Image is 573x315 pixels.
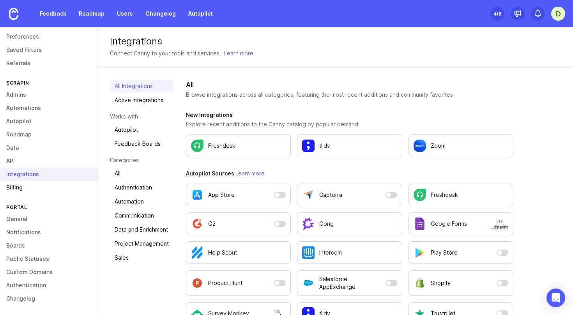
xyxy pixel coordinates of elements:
[319,275,382,291] p: Salesforce AppExchange
[409,184,513,206] a: Configure Freshdesk settings.
[431,142,446,150] p: Zoom
[224,49,253,58] a: Learn more
[409,212,513,235] a: Configure Google Forms in a new tab.
[110,209,173,222] a: Communication
[319,220,334,228] p: Gong
[409,270,513,296] button: Shopify is currently disabled as an Autopilot data source. Open a modal to adjust settings.
[551,7,565,21] button: D
[110,49,221,58] div: Connect Canny to your tools and services.
[297,241,402,264] a: Configure Intercom settings.
[110,124,173,136] a: Autopilot
[110,237,173,250] a: Project Management
[490,7,504,21] button: 4/5
[9,8,18,20] img: Canny Home
[112,7,138,21] a: Users
[431,191,458,199] p: Freshdesk
[186,212,291,235] button: G2 is currently disabled as an Autopilot data source. Open a modal to adjust settings.
[208,249,237,257] p: Help Scout
[74,7,109,21] a: Roadmap
[186,270,291,296] button: Product Hunt is currently disabled as an Autopilot data source. Open a modal to adjust settings.
[297,212,402,235] a: Configure Gong settings.
[319,142,330,150] p: tl;dv
[110,113,173,120] p: Works with
[110,251,173,264] a: Sales
[110,181,173,194] a: Authentication
[186,111,513,119] h3: New Integrations
[297,270,402,296] button: Salesforce AppExchange is currently disabled as an Autopilot data source. Open a modal to adjust ...
[110,223,173,236] a: Data and Enrichment
[546,288,565,307] div: Open Intercom Messenger
[110,167,173,180] a: All
[186,80,513,89] h2: All
[110,138,173,150] a: Feedback Boards
[493,8,501,19] div: 4 /5
[141,7,180,21] a: Changelog
[208,191,235,199] p: App Store
[110,80,173,92] a: All Integrations
[186,184,291,206] button: App Store is currently disabled as an Autopilot data source. Open a modal to adjust settings.
[297,134,402,157] a: Configure tl;dv settings.
[491,218,508,229] span: via
[491,225,508,229] img: svg+xml;base64,PHN2ZyB3aWR0aD0iNTAwIiBoZWlnaHQ9IjEzNiIgZmlsbD0ibm9uZSIgeG1sbnM9Imh0dHA6Ly93d3cudz...
[319,191,342,199] p: Capterra
[409,134,513,157] a: Configure Zoom settings.
[319,249,342,257] p: Intercom
[297,184,402,206] button: Capterra is currently disabled as an Autopilot data source. Open a modal to adjust settings.
[208,279,242,287] p: Product Hunt
[35,7,71,21] a: Feedback
[184,7,218,21] a: Autopilot
[409,241,513,264] button: Play Store is currently disabled as an Autopilot data source. Open a modal to adjust settings.
[110,195,173,208] a: Automation
[431,279,451,287] p: Shopify
[208,142,235,150] p: Freshdesk
[186,241,291,264] a: Configure Help Scout settings.
[186,120,513,128] p: Explore recent additions to the Canny catalog by popular demand
[110,94,173,106] a: Active Integrations
[110,37,561,46] div: Integrations
[186,91,513,99] p: Browse integrations across all categories, featuring the most recent additions and community favo...
[186,170,513,177] h3: Autopilot Sources
[235,170,265,177] a: Learn more
[186,134,291,157] a: Configure Freshdesk settings.
[431,249,458,257] p: Play Store
[110,156,173,164] p: Categories
[208,220,216,228] p: G2
[431,220,467,228] p: Google Forms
